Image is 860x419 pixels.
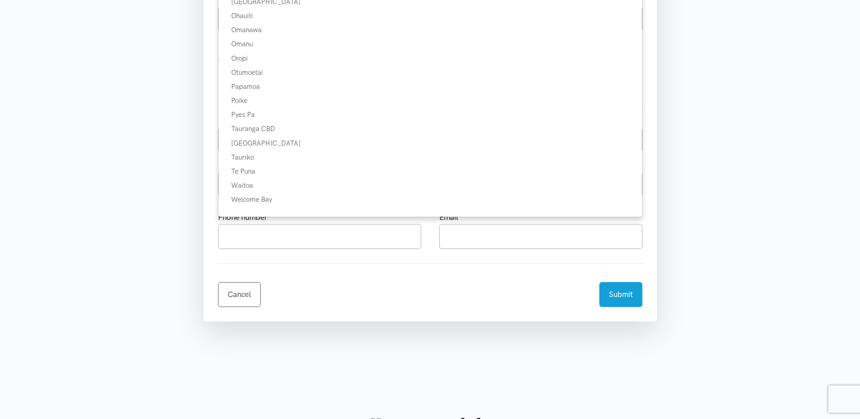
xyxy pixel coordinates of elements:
div: [GEOGRAPHIC_DATA] [219,138,642,149]
div: Ohauiti [219,10,642,21]
sup: ● [273,212,277,219]
div: Tauriko [219,152,642,163]
div: Waitoa [219,180,642,191]
button: Submit [599,282,642,307]
a: Cancel [218,282,261,307]
label: Email [439,211,458,224]
div: Oropi [219,53,642,64]
div: Omanu [219,39,642,49]
div: Papamoa [219,81,642,92]
div: Poike [219,95,642,106]
div: Welcome Bay [219,194,642,205]
div: Tauranga CBD [219,123,642,134]
label: Phone number [218,211,267,224]
div: Te Puna [219,166,642,177]
div: Otūmoetai [219,67,642,78]
div: Pyes Pa [219,109,642,120]
div: Omanawa [219,24,642,35]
